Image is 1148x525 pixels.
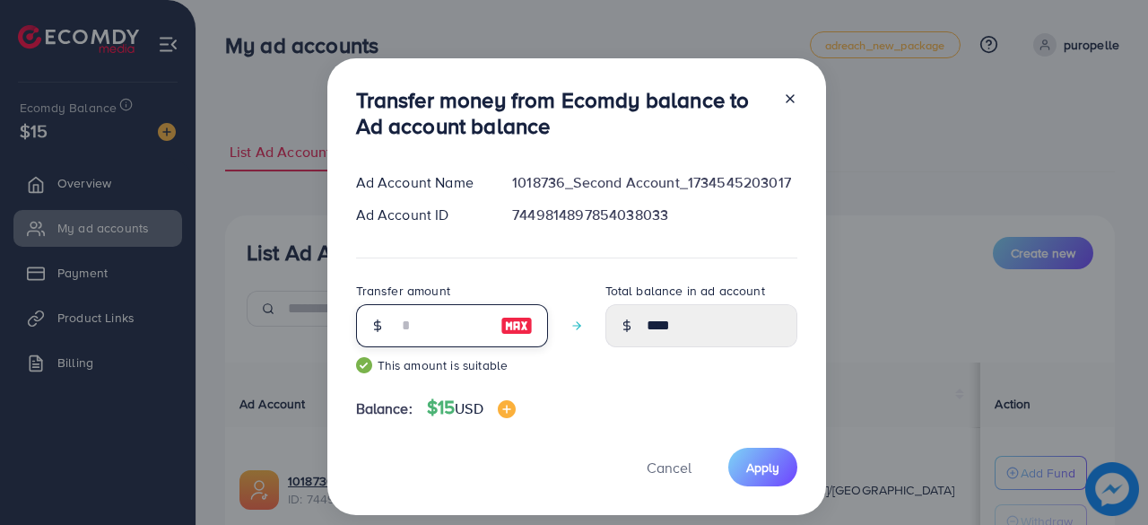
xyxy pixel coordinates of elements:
[605,282,765,300] label: Total balance in ad account
[427,397,516,419] h4: $15
[728,448,797,486] button: Apply
[647,458,691,477] span: Cancel
[342,172,499,193] div: Ad Account Name
[746,459,779,477] span: Apply
[498,400,516,418] img: image
[498,172,811,193] div: 1018736_Second Account_1734545203017
[624,448,714,486] button: Cancel
[500,315,533,337] img: image
[356,356,548,374] small: This amount is suitable
[356,87,769,139] h3: Transfer money from Ecomdy balance to Ad account balance
[498,205,811,225] div: 7449814897854038033
[356,357,372,373] img: guide
[356,282,450,300] label: Transfer amount
[342,205,499,225] div: Ad Account ID
[455,398,483,418] span: USD
[356,398,413,419] span: Balance:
